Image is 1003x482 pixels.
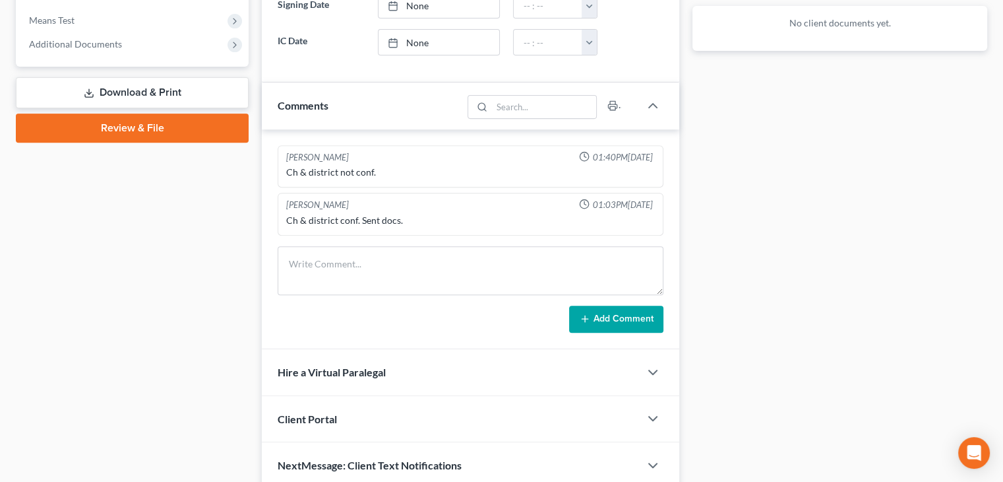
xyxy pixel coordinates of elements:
span: Hire a Virtual Paralegal [278,366,386,378]
div: [PERSON_NAME] [286,151,349,164]
span: Means Test [29,15,75,26]
div: [PERSON_NAME] [286,199,349,211]
div: Open Intercom Messenger [958,437,990,469]
a: Review & File [16,114,249,143]
span: Additional Documents [29,38,122,50]
div: Ch & district not conf. [286,166,655,179]
span: Client Portal [278,413,337,425]
span: 01:03PM[DATE] [592,199,652,211]
p: No client documents yet. [703,17,977,30]
span: NextMessage: Client Text Notifications [278,459,462,471]
span: 01:40PM[DATE] [592,151,652,164]
button: Add Comment [569,306,663,333]
input: -- : -- [514,30,582,55]
a: None [379,30,500,55]
input: Search... [492,96,597,118]
div: Ch & district conf. Sent docs. [286,214,655,227]
a: Download & Print [16,77,249,108]
span: Comments [278,99,328,112]
label: IC Date [271,29,371,55]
